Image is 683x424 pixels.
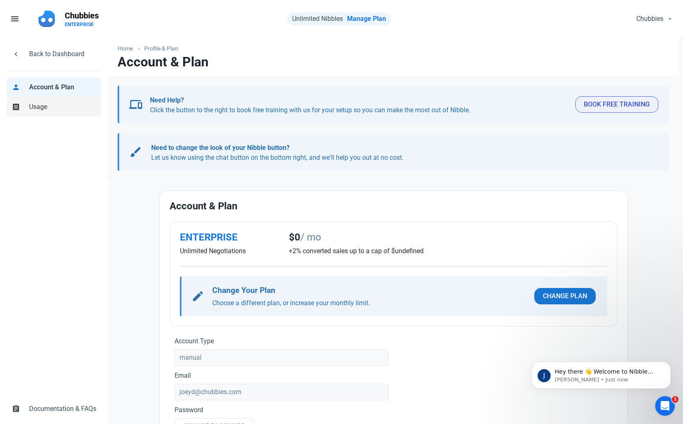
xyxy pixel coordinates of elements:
a: personAccount & Plan [7,77,101,97]
p: Click the button to the right to book free training with us for your setup so you can make the mo... [150,95,569,115]
span: assignment [12,404,20,412]
span: menu [10,14,20,24]
span: devices [129,98,142,111]
label: Password [175,405,389,415]
span: Documentation & FAQs [29,404,96,414]
span: Book Free Training [584,100,650,109]
span: mode_edit [191,290,204,303]
p: Chubbies [65,10,99,21]
h2: $0 [289,232,607,243]
span: receipt [12,102,20,110]
span: / mo [300,231,321,243]
a: Manage Plan [347,15,386,23]
span: Account & Plan [29,82,96,92]
span: Usage [29,102,96,112]
iframe: Intercom live chat [655,396,675,416]
p: Let us know using the chat button on the bottom right, and we'll help you out at no cost. [151,143,650,163]
label: Account Type [175,336,389,346]
a: receiptUsage [7,97,101,117]
span: 1 [672,396,678,403]
h1: Account & Plan [118,54,209,69]
button: Book Free Training [575,96,658,113]
span: Back to Dashboard [29,49,96,59]
p: Choose a different plan, or increase your monthly limit. [212,298,527,308]
iframe: Intercom notifications message [519,345,683,402]
span: Change Plan [543,291,587,301]
h2: Account & Plan [170,201,617,212]
span: chevron_left [12,49,20,57]
span: person [12,82,20,91]
span: Unlimited Nibbles [292,15,343,23]
span: brush [129,145,142,159]
p: Unlimited Negotiations [180,246,279,256]
input: manual [175,349,389,366]
p: +2% converted sales up to a cap of $undefined [289,246,607,256]
b: Need to change the look of your Nibble button? [151,144,290,152]
p: ENTERPRISE [65,21,99,28]
a: Home [118,44,137,53]
h2: Change Your Plan [212,285,527,297]
a: assignmentDocumentation & FAQs [7,399,101,419]
span: Chubbies [636,14,663,24]
input: joeyd@chubbies.com [175,384,389,400]
nav: breadcrumbs [108,38,679,54]
h2: ENTERPRISE [180,232,279,243]
b: Need Help? [150,96,184,104]
label: Email [175,371,389,381]
button: Change Plan [534,288,596,304]
a: ChubbiesENTERPRISE [60,7,104,31]
button: Chubbies [629,11,678,27]
a: chevron_leftBack to Dashboard [7,44,101,64]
